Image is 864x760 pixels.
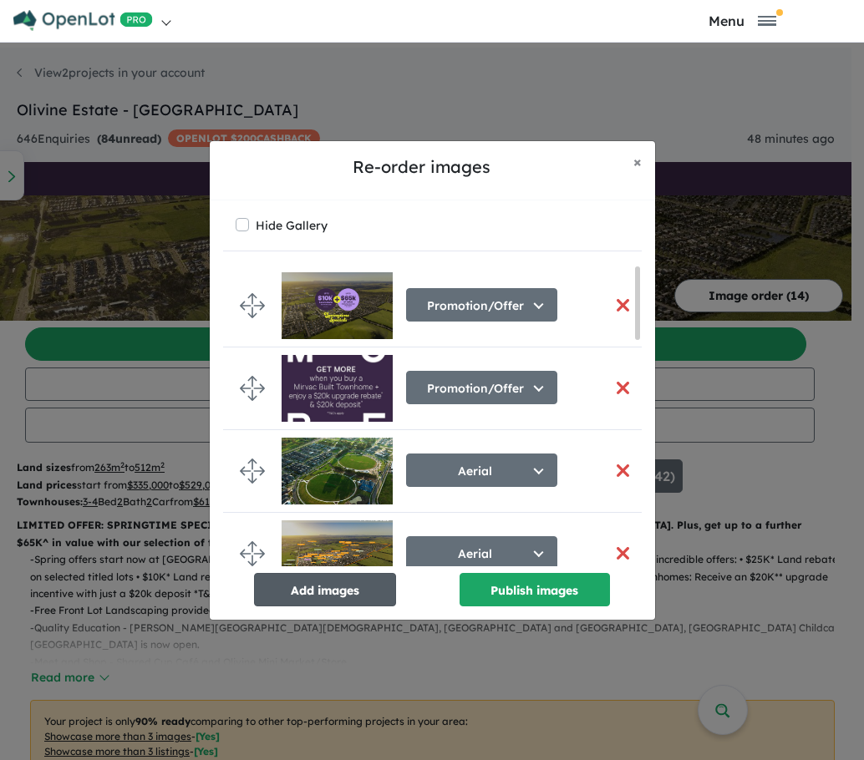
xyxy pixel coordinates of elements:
[406,536,557,570] button: Aerial
[223,155,620,180] h5: Re-order images
[240,541,265,566] img: drag.svg
[638,13,847,28] button: Toggle navigation
[240,376,265,401] img: drag.svg
[282,438,393,504] img: Olivine%20Estate%20-%20Donnybrook___1745887979_0.jpg
[460,573,610,606] button: Publish images
[256,214,328,237] label: Hide Gallery
[406,453,557,487] button: Aerial
[13,10,153,31] img: Openlot PRO Logo White
[240,459,265,484] img: drag.svg
[282,355,393,422] img: Olivine%20Estate%20-%20Donnybrook___1755218863.jpg
[282,520,393,587] img: Olivine%20Estate%20-%20Donnybrook___1745888409.jpg
[254,573,396,606] button: Add images
[240,293,265,318] img: drag.svg
[406,371,557,404] button: Promotion/Offer
[633,152,642,171] span: ×
[282,272,393,339] img: Olivine%20Estate%20-%20Donnybrook___1755218863_0.jpg
[406,288,557,322] button: Promotion/Offer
